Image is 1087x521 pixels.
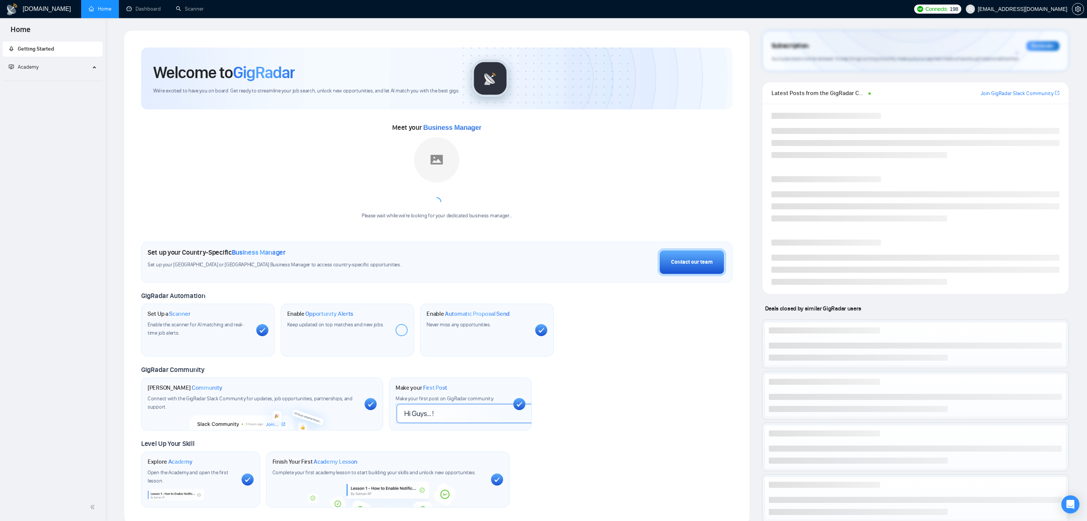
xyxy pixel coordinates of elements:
span: We're excited to have you on board. Get ready to streamline your job search, unlock new opportuni... [153,88,459,95]
span: rocket [9,46,14,51]
span: Deals closed by similar GigRadar users [762,302,864,315]
span: Meet your [392,123,481,132]
span: Automatic Proposal Send [445,310,510,318]
span: Complete your first academy lesson to start building your skills and unlock new opportunities. [273,469,476,476]
span: fund-projection-screen [9,64,14,69]
span: 198 [950,5,958,13]
a: export [1055,89,1059,97]
span: Home [5,24,37,40]
span: Academy [18,64,38,70]
span: Level Up Your Skill [141,440,194,448]
span: setting [1072,6,1084,12]
span: double-left [90,503,97,511]
span: Academy [168,458,192,466]
span: Latest Posts from the GigRadar Community [771,88,866,98]
a: searchScanner [176,6,204,12]
span: Getting Started [18,46,54,52]
div: Contact our team [671,258,713,266]
h1: Enable [426,310,510,318]
div: Please wait while we're looking for your dedicated business manager... [357,212,517,220]
span: Business Manager [232,248,286,257]
span: Enable the scanner for AI matching and real-time job alerts. [148,321,243,336]
span: Subscription [771,40,809,52]
li: Getting Started [3,41,103,57]
h1: Welcome to [153,62,295,83]
a: setting [1072,6,1084,12]
span: Keep updated on top matches and new jobs. [287,321,384,328]
img: logo [6,3,18,15]
button: setting [1072,3,1084,15]
span: Your subscription will be renewed. To keep things running smoothly, make sure your payment method... [771,56,1019,61]
img: gigradar-logo.png [471,60,509,97]
span: export [1055,90,1059,96]
span: Open the Academy and open the first lesson. [148,469,228,484]
a: homeHome [89,6,111,12]
div: Reminder [1026,41,1059,51]
li: Academy Homepage [3,78,103,83]
button: Contact our team [657,248,726,276]
h1: Set Up a [148,310,190,318]
span: loading [431,196,443,208]
span: Make your first post on GigRadar community. [396,395,494,402]
img: academy-bg.png [303,482,473,507]
span: GigRadar Community [141,366,205,374]
span: Community [192,384,222,392]
h1: [PERSON_NAME] [148,384,222,392]
span: Opportunity Alerts [305,310,353,318]
span: GigRadar Automation [141,292,205,300]
span: First Post [423,384,447,392]
span: Academy Lesson [314,458,357,466]
span: Academy [9,64,38,70]
a: Join GigRadar Slack Community [981,89,1053,98]
span: Scanner [169,310,190,318]
span: Connects: [925,5,948,13]
span: user [968,6,973,12]
img: slackcommunity-bg.png [190,396,334,430]
span: Never miss any opportunities. [426,321,491,328]
span: GigRadar [233,62,295,83]
h1: Set up your Country-Specific [148,248,286,257]
div: Open Intercom Messenger [1061,495,1079,513]
h1: Finish Your First [273,458,357,466]
h1: Explore [148,458,192,466]
h1: Enable [287,310,354,318]
span: Connect with the GigRadar Slack Community for updates, job opportunities, partnerships, and support. [148,395,353,410]
img: upwork-logo.png [917,6,923,12]
a: dashboardDashboard [126,6,161,12]
span: Business Manager [423,124,481,131]
span: Set up your [GEOGRAPHIC_DATA] or [GEOGRAPHIC_DATA] Business Manager to access country-specific op... [148,261,495,269]
h1: Make your [396,384,447,392]
img: placeholder.png [414,137,459,183]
